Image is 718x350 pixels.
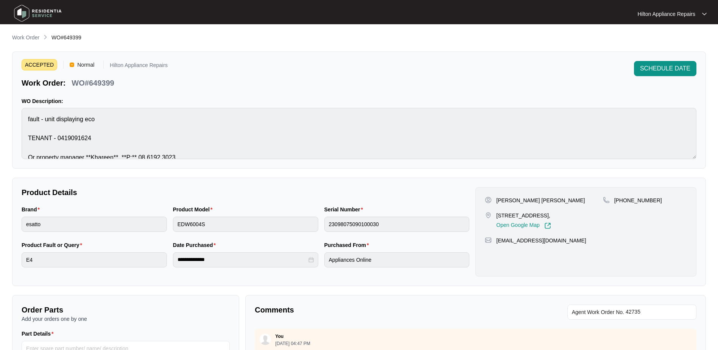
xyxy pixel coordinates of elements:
[324,241,372,249] label: Purchased From
[637,10,695,18] p: Hilton Appliance Repairs
[173,206,216,213] label: Product Model
[614,197,662,204] p: [PHONE_NUMBER]
[51,34,81,41] span: WO#649399
[324,206,366,213] label: Serial Number
[12,34,39,41] p: Work Order
[496,222,551,229] a: Open Google Map
[485,212,492,219] img: map-pin
[22,108,696,159] textarea: fault - unit displaying eco TENANT - 0419091624 Or property manager **Khareen** **P:** 08 6192 3023
[572,308,624,317] span: Agent Work Order No.
[22,97,696,105] p: WO Description:
[11,2,64,25] img: residentia service logo
[22,59,57,70] span: ACCEPTED
[640,64,690,73] span: SCHEDULE DATE
[496,212,551,219] p: [STREET_ADDRESS],
[496,197,585,204] p: [PERSON_NAME] [PERSON_NAME]
[22,206,43,213] label: Brand
[255,305,470,315] p: Comments
[324,252,470,267] input: Purchased From
[496,237,586,244] p: [EMAIL_ADDRESS][DOMAIN_NAME]
[178,256,307,264] input: Date Purchased
[11,34,41,42] a: Work Order
[22,187,469,198] p: Product Details
[634,61,696,76] button: SCHEDULE DATE
[702,12,707,16] img: dropdown arrow
[74,59,97,70] span: Normal
[22,252,167,267] input: Product Fault or Query
[70,62,74,67] img: Vercel Logo
[110,62,168,70] p: Hilton Appliance Repairs
[544,222,551,229] img: Link-External
[22,315,230,323] p: Add your orders one by one
[72,78,114,88] p: WO#649399
[485,237,492,244] img: map-pin
[260,334,271,345] img: user.svg
[22,241,85,249] label: Product Fault or Query
[275,341,310,346] p: [DATE] 04:47 PM
[275,333,283,339] p: You
[42,34,48,40] img: chevron-right
[173,217,318,232] input: Product Model
[22,217,167,232] input: Brand
[485,197,492,203] img: user-pin
[626,308,692,317] input: Add Agent Work Order No.
[173,241,219,249] label: Date Purchased
[603,197,610,203] img: map-pin
[324,217,470,232] input: Serial Number
[22,330,57,337] label: Part Details
[22,305,230,315] p: Order Parts
[22,78,65,88] p: Work Order:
